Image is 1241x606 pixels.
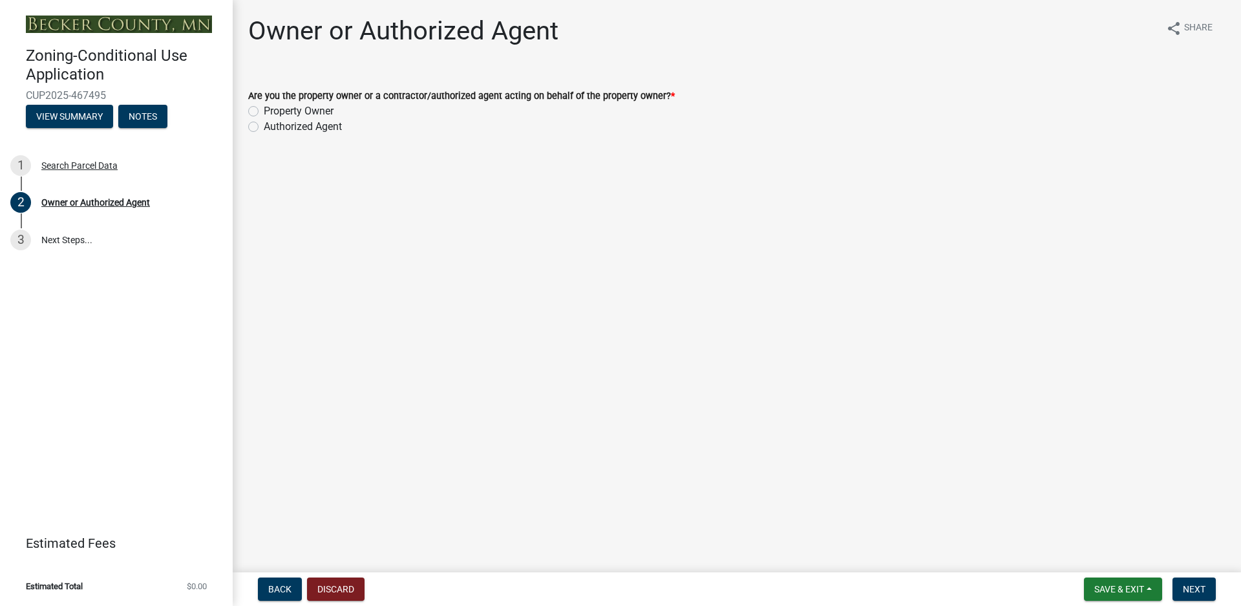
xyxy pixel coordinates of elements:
[41,161,118,170] div: Search Parcel Data
[1183,584,1205,594] span: Next
[268,584,292,594] span: Back
[264,119,342,135] label: Authorized Agent
[264,103,334,119] label: Property Owner
[10,155,31,176] div: 1
[26,105,113,128] button: View Summary
[307,578,365,601] button: Discard
[1084,578,1162,601] button: Save & Exit
[248,16,558,47] h1: Owner or Authorized Agent
[187,582,207,590] span: $0.00
[1156,16,1223,41] button: shareShare
[10,192,31,213] div: 2
[26,582,83,590] span: Estimated Total
[10,230,31,250] div: 3
[248,92,675,101] label: Are you the property owner or a contractor/authorized agent acting on behalf of the property owner?
[118,105,167,128] button: Notes
[26,16,212,33] img: Becker County, Minnesota
[1184,21,1213,36] span: Share
[41,198,150,207] div: Owner or Authorized Agent
[1172,578,1216,601] button: Next
[1094,584,1144,594] span: Save & Exit
[1166,21,1182,36] i: share
[26,47,222,84] h4: Zoning-Conditional Use Application
[26,112,113,122] wm-modal-confirm: Summary
[258,578,302,601] button: Back
[10,530,212,556] a: Estimated Fees
[118,112,167,122] wm-modal-confirm: Notes
[26,89,207,102] span: CUP2025-467495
